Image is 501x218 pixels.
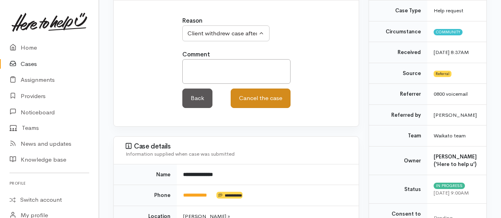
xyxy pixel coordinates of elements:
[114,185,177,206] td: Phone
[434,49,469,56] time: [DATE] 8:37AM
[126,143,349,150] h3: Case details
[434,153,477,168] b: [PERSON_NAME] ('Here to help u')
[369,104,427,125] td: Referred by
[427,104,486,125] td: [PERSON_NAME]
[434,183,465,189] span: In progress
[369,63,427,84] td: Source
[114,164,177,185] td: Name
[369,84,427,105] td: Referrer
[182,25,270,42] button: Client withdrew case after contact from a team member
[369,125,427,147] td: Team
[10,178,89,189] h6: Profile
[427,84,486,105] td: 0800 voicemail
[182,50,210,59] label: Comment
[369,175,427,203] td: Status
[369,146,427,175] td: Owner
[434,189,477,197] div: [DATE] 9:00AM
[182,89,212,108] a: Back
[369,0,427,21] td: Case Type
[369,21,427,42] td: Circumstance
[434,29,463,35] span: Community
[427,0,486,21] td: Help request
[182,16,203,25] label: Reason
[187,29,257,38] div: Client withdrew case after contact from a team member
[231,89,291,108] button: Cancel the case
[126,150,349,158] div: Information supplied when case was submitted
[434,132,466,139] span: Waikato team
[369,42,427,63] td: Received
[434,71,451,77] span: Referral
